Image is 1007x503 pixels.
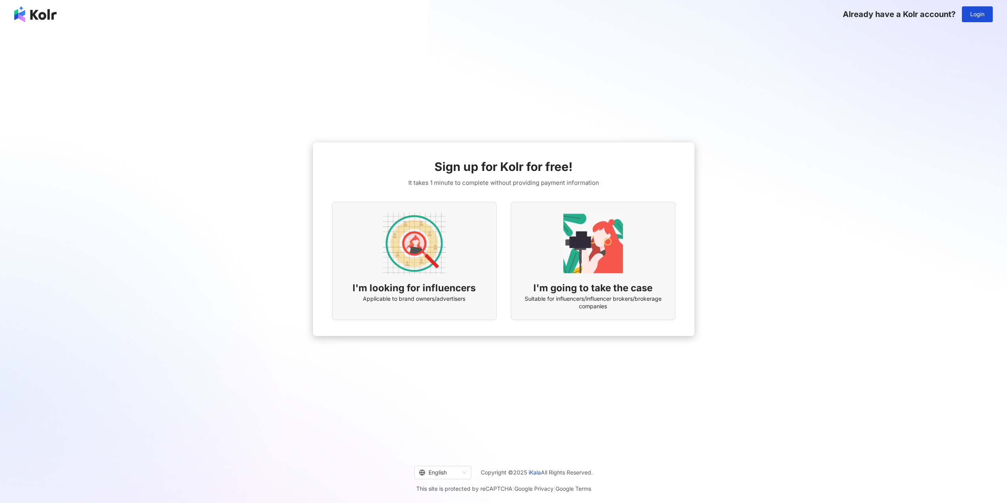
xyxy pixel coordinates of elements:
img: logo [14,6,57,22]
span: Copyright © 2025 All Rights Reserved. [481,468,593,477]
span: I'm looking for influencers [353,281,476,295]
img: KOL identity option [561,212,625,275]
a: Google Privacy [514,485,554,492]
span: It takes 1 minute to complete without providing payment information [408,178,599,188]
img: AD identity option [383,212,446,275]
span: Already have a Kolr account? [843,9,956,19]
a: iKala [529,469,541,476]
span: Login [970,11,984,17]
span: | [512,485,514,492]
span: Applicable to brand owners/advertisers [363,295,465,303]
button: Login [962,6,993,22]
span: This site is protected by reCAPTCHA [416,484,591,494]
span: | [554,485,556,492]
span: Suitable for influencers/influencer brokers/brokerage companies [521,295,666,310]
a: Google Terms [556,485,591,492]
span: I'm going to take the case [533,281,652,295]
div: English [419,466,459,479]
span: Sign up for Kolr for free! [434,158,573,175]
